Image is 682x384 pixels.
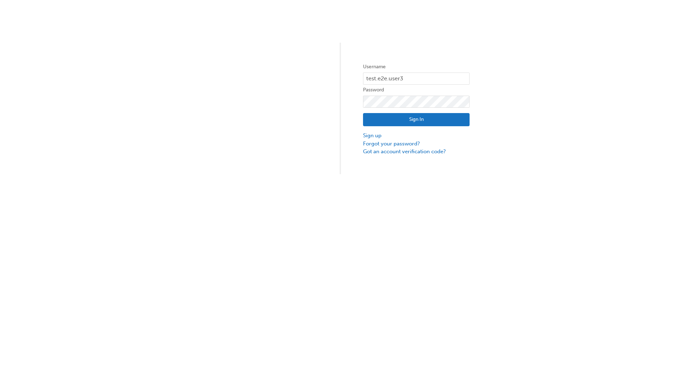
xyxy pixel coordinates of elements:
[212,99,319,107] img: Trak
[363,148,470,156] a: Got an account verification code?
[363,132,470,140] a: Sign up
[363,140,470,148] a: Forgot your password?
[363,73,470,85] input: Username
[363,63,470,71] label: Username
[363,86,470,94] label: Password
[363,113,470,127] button: Sign In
